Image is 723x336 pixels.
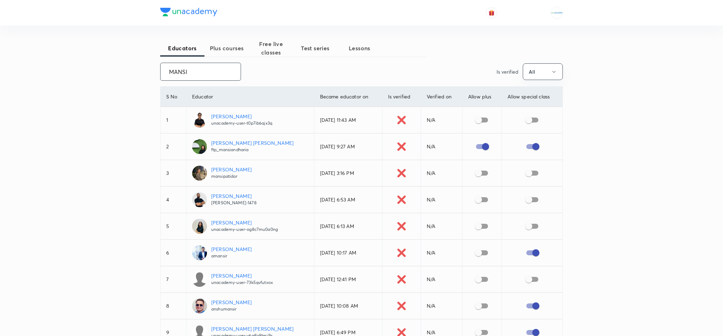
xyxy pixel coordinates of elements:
[462,87,501,107] th: Allow plus
[211,279,273,286] p: unacademy-user-73k5qvfutxox
[421,213,462,240] td: N/A
[211,272,273,279] p: [PERSON_NAME]
[192,245,308,260] a: [PERSON_NAME]amansir
[211,173,252,180] p: mansipatidar
[211,192,257,200] p: [PERSON_NAME]
[211,120,272,126] p: unacademy-user-t0p7ib6ajx3q
[211,139,293,147] p: [PERSON_NAME] [PERSON_NAME]
[161,87,186,107] th: S No
[497,68,519,75] p: Is verified
[192,272,308,287] a: [PERSON_NAME]unacademy-user-73k5qvfutxox
[337,44,382,52] span: Lessons
[314,87,382,107] th: Became educator on
[192,113,308,127] a: [PERSON_NAME]unacademy-user-t0p7ib6ajx3q
[486,7,497,18] button: avatar
[314,133,382,160] td: [DATE] 9:27 AM
[160,44,204,52] span: Educators
[161,187,186,213] td: 4
[161,266,186,293] td: 7
[211,298,252,306] p: [PERSON_NAME]
[382,87,421,107] th: Is verified
[211,200,257,206] p: [PERSON_NAME]-1478
[421,107,462,133] td: N/A
[211,253,252,259] p: amansir
[421,133,462,160] td: N/A
[211,226,278,233] p: unacademy-user-og8c7mu0a0ng
[211,147,293,153] p: ftp_mansiandharia
[161,213,186,240] td: 5
[211,113,272,120] p: [PERSON_NAME]
[421,187,462,213] td: N/A
[192,219,308,234] a: [PERSON_NAME]unacademy-user-og8c7mu0a0ng
[421,293,462,319] td: N/A
[314,213,382,240] td: [DATE] 6:13 AM
[488,10,495,16] img: avatar
[160,8,217,18] a: Company Logo
[211,306,252,312] p: anshumansir
[211,166,252,173] p: [PERSON_NAME]
[314,187,382,213] td: [DATE] 6:53 AM
[211,245,252,253] p: [PERSON_NAME]
[211,219,278,226] p: [PERSON_NAME]
[160,8,217,16] img: Company Logo
[421,266,462,293] td: N/A
[211,325,293,332] p: [PERSON_NAME] [PERSON_NAME]
[192,166,308,181] a: [PERSON_NAME]mansipatidar
[314,240,382,266] td: [DATE] 10:17 AM
[523,63,563,80] button: All
[186,87,314,107] th: Educator
[502,87,562,107] th: Allow special class
[314,266,382,293] td: [DATE] 12:41 PM
[249,40,293,57] span: Free live classes
[161,293,186,319] td: 8
[161,160,186,187] td: 3
[192,192,308,207] a: [PERSON_NAME][PERSON_NAME]-1478
[192,298,308,313] a: [PERSON_NAME]anshumansir
[204,44,249,52] span: Plus courses
[314,293,382,319] td: [DATE] 10:08 AM
[161,240,186,266] td: 6
[551,7,563,19] img: MOHAMMED SHOAIB
[314,160,382,187] td: [DATE] 3:16 PM
[192,139,308,154] a: [PERSON_NAME] [PERSON_NAME]ftp_mansiandharia
[293,44,337,52] span: Test series
[161,63,241,81] input: Search...
[161,107,186,133] td: 1
[421,160,462,187] td: N/A
[421,240,462,266] td: N/A
[314,107,382,133] td: [DATE] 11:43 AM
[161,133,186,160] td: 2
[421,87,462,107] th: Verified on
